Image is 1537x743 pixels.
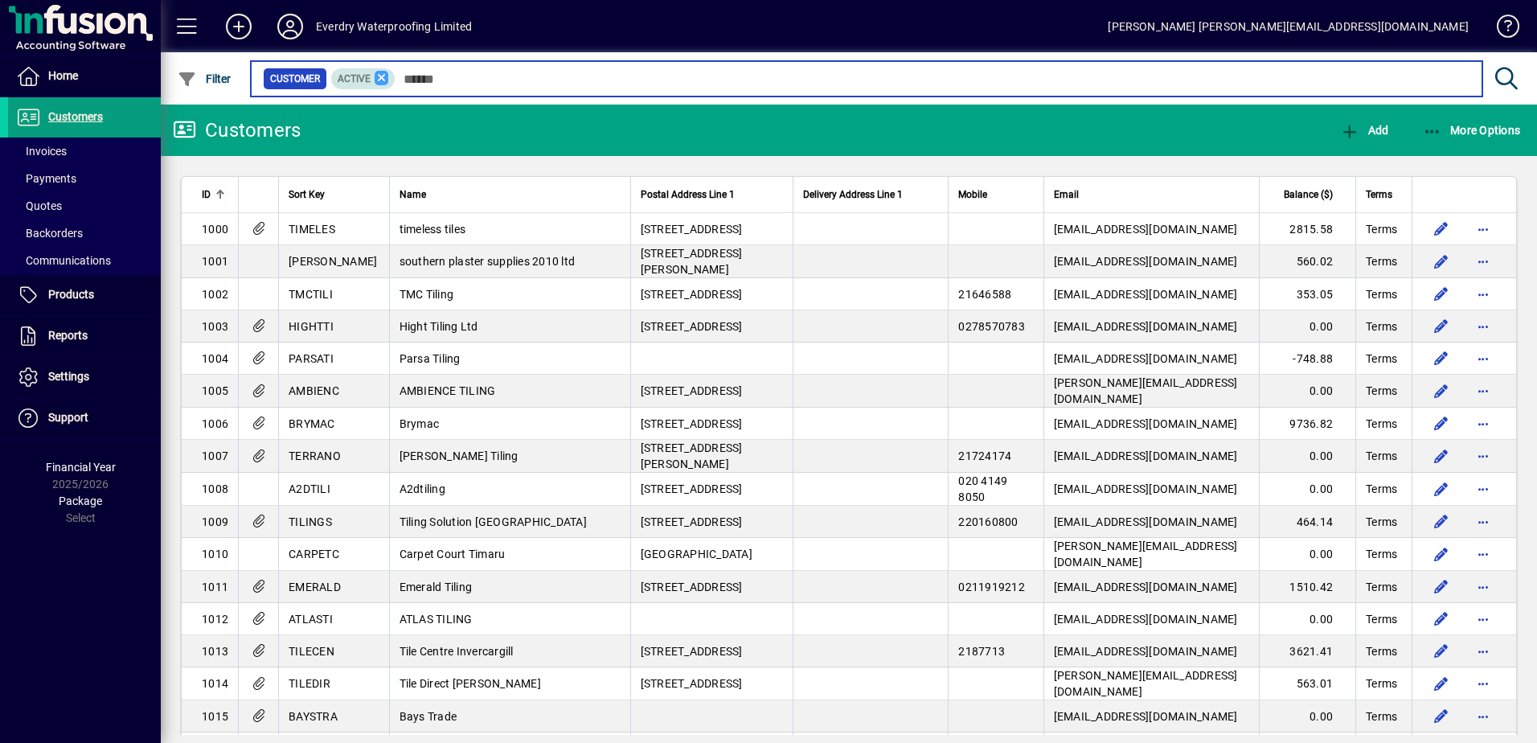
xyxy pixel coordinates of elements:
span: [STREET_ADDRESS] [641,645,743,658]
span: Package [59,495,102,507]
button: Edit [1428,411,1454,437]
span: [EMAIL_ADDRESS][DOMAIN_NAME] [1054,320,1238,333]
a: Payments [8,165,161,192]
span: ATLASTI [289,613,333,626]
button: Edit [1428,606,1454,632]
td: 9736.82 [1259,408,1355,440]
span: Terms [1366,579,1397,595]
span: 1009 [202,515,228,528]
span: Active [338,73,371,84]
span: BRYMAC [289,417,335,430]
span: Terms [1366,253,1397,269]
button: Edit [1428,443,1454,469]
div: Mobile [958,186,1033,203]
button: More options [1470,638,1496,664]
span: 1007 [202,449,228,462]
span: Terms [1366,675,1397,692]
button: Edit [1428,541,1454,567]
button: Edit [1428,574,1454,600]
td: 0.00 [1259,375,1355,408]
span: Products [48,288,94,301]
div: [PERSON_NAME] [PERSON_NAME][EMAIL_ADDRESS][DOMAIN_NAME] [1108,14,1469,39]
td: 353.05 [1259,278,1355,310]
button: More options [1470,541,1496,567]
span: AMBIENCE TILING [400,384,496,397]
a: Home [8,56,161,96]
span: Tile Centre Invercargill [400,645,514,658]
span: Settings [48,370,89,383]
a: Products [8,275,161,315]
span: 1012 [202,613,228,626]
span: Backorders [16,227,83,240]
span: [STREET_ADDRESS] [641,417,743,430]
span: Communications [16,254,111,267]
span: Hight Tiling Ltd [400,320,478,333]
span: [EMAIL_ADDRESS][DOMAIN_NAME] [1054,645,1238,658]
td: 0.00 [1259,440,1355,473]
span: 21724174 [958,449,1011,462]
div: Email [1054,186,1249,203]
td: 0.00 [1259,700,1355,733]
span: [EMAIL_ADDRESS][DOMAIN_NAME] [1054,449,1238,462]
span: [STREET_ADDRESS] [641,223,743,236]
button: Edit [1428,346,1454,371]
span: Terms [1366,186,1392,203]
span: Mobile [958,186,987,203]
span: Tiling Solution [GEOGRAPHIC_DATA] [400,515,587,528]
span: Sort Key [289,186,325,203]
span: BAYSTRA [289,710,338,723]
span: ID [202,186,211,203]
a: Knowledge Base [1485,3,1517,55]
span: 1010 [202,548,228,560]
span: [PERSON_NAME] [289,255,377,268]
span: EMERALD [289,581,341,593]
span: Terms [1366,221,1397,237]
span: 1008 [202,482,228,495]
span: 0211919212 [958,581,1025,593]
span: Emerald Tiling [400,581,473,593]
span: Parsa Tiling [400,352,461,365]
div: Everdry Waterproofing Limited [316,14,472,39]
span: [EMAIL_ADDRESS][DOMAIN_NAME] [1054,288,1238,301]
span: Terms [1366,383,1397,399]
span: Terms [1366,448,1397,464]
button: More options [1470,606,1496,632]
span: Terms [1366,611,1397,627]
span: [PERSON_NAME][EMAIL_ADDRESS][DOMAIN_NAME] [1054,540,1238,569]
button: More options [1470,509,1496,535]
div: ID [202,186,228,203]
button: More options [1470,574,1496,600]
button: Edit [1428,671,1454,696]
span: [EMAIL_ADDRESS][DOMAIN_NAME] [1054,417,1238,430]
span: TILEDIR [289,677,330,690]
td: 464.14 [1259,506,1355,538]
a: Quotes [8,192,161,220]
span: More Options [1423,124,1521,137]
a: Settings [8,357,161,397]
span: 21646588 [958,288,1011,301]
span: [EMAIL_ADDRESS][DOMAIN_NAME] [1054,352,1238,365]
span: Terms [1366,514,1397,530]
td: -748.88 [1259,343,1355,375]
span: [EMAIL_ADDRESS][DOMAIN_NAME] [1054,223,1238,236]
span: Add [1340,124,1388,137]
span: Balance ($) [1284,186,1333,203]
span: 220160800 [958,515,1018,528]
button: More options [1470,476,1496,502]
span: TILINGS [289,515,332,528]
span: Email [1054,186,1079,203]
span: Customer [270,71,320,87]
td: 1510.42 [1259,571,1355,603]
a: Communications [8,247,161,274]
span: Terms [1366,481,1397,497]
span: Terms [1366,286,1397,302]
span: [PERSON_NAME][EMAIL_ADDRESS][DOMAIN_NAME] [1054,669,1238,698]
span: CARPETC [289,548,339,560]
button: Edit [1428,248,1454,274]
button: Edit [1428,378,1454,404]
span: Quotes [16,199,62,212]
button: More options [1470,216,1496,242]
a: Backorders [8,220,161,247]
button: More options [1470,704,1496,729]
span: PARSATI [289,352,334,365]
